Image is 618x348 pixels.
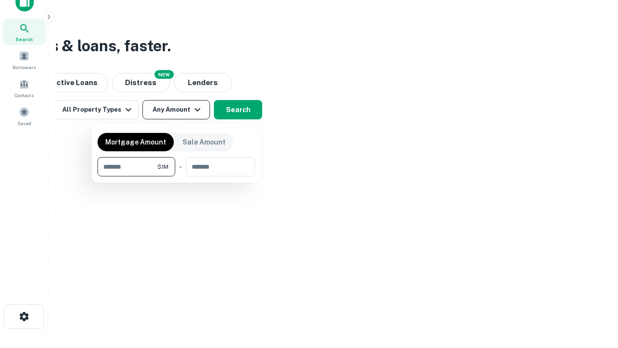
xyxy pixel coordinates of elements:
div: - [179,157,182,176]
p: Mortgage Amount [105,137,166,147]
p: Sale Amount [183,137,225,147]
span: $1M [157,162,169,171]
iframe: Chat Widget [570,271,618,317]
